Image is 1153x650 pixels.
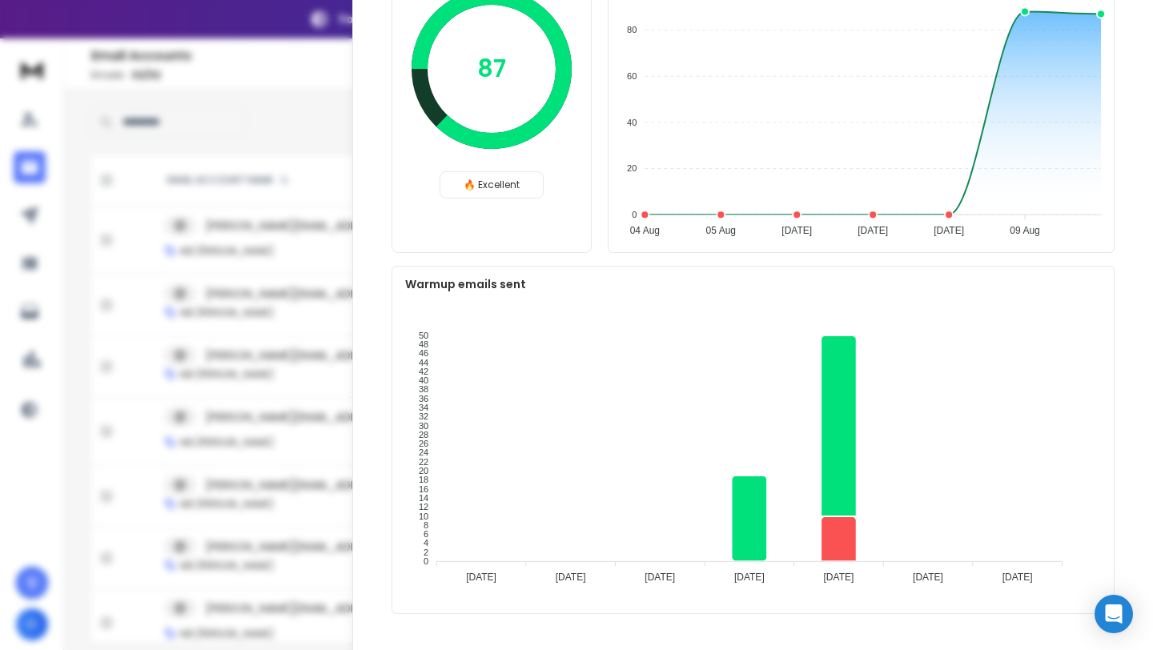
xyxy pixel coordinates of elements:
[706,225,736,236] tspan: 05 Aug
[419,430,428,439] tspan: 28
[630,225,660,236] tspan: 04 Aug
[424,538,428,548] tspan: 4
[781,225,812,236] tspan: [DATE]
[419,493,428,503] tspan: 14
[424,529,428,539] tspan: 6
[419,331,428,340] tspan: 50
[419,466,428,475] tspan: 20
[419,367,428,376] tspan: 42
[424,548,428,557] tspan: 2
[419,457,428,467] tspan: 22
[419,348,428,358] tspan: 46
[419,403,428,412] tspan: 34
[424,520,428,530] tspan: 8
[556,572,586,583] tspan: [DATE]
[440,171,544,199] div: 🔥 Excellent
[424,556,428,566] tspan: 0
[419,394,428,403] tspan: 36
[419,421,428,431] tspan: 30
[627,25,637,34] tspan: 80
[1010,225,1039,236] tspan: 09 Aug
[1002,572,1033,583] tspan: [DATE]
[627,118,637,127] tspan: 40
[1095,595,1133,633] div: Open Intercom Messenger
[627,163,637,173] tspan: 20
[858,225,888,236] tspan: [DATE]
[419,502,428,512] tspan: 12
[934,225,964,236] tspan: [DATE]
[419,475,428,484] tspan: 18
[477,54,506,83] p: 87
[734,572,765,583] tspan: [DATE]
[824,572,854,583] tspan: [DATE]
[419,358,428,367] tspan: 44
[419,447,428,457] tspan: 24
[419,512,428,521] tspan: 10
[405,276,1101,292] p: Warmup emails sent
[632,210,637,219] tspan: 0
[419,375,428,385] tspan: 40
[645,572,675,583] tspan: [DATE]
[419,384,428,394] tspan: 38
[913,572,943,583] tspan: [DATE]
[419,439,428,448] tspan: 26
[419,339,428,349] tspan: 48
[466,572,496,583] tspan: [DATE]
[419,411,428,421] tspan: 32
[627,71,637,81] tspan: 60
[419,484,428,494] tspan: 16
